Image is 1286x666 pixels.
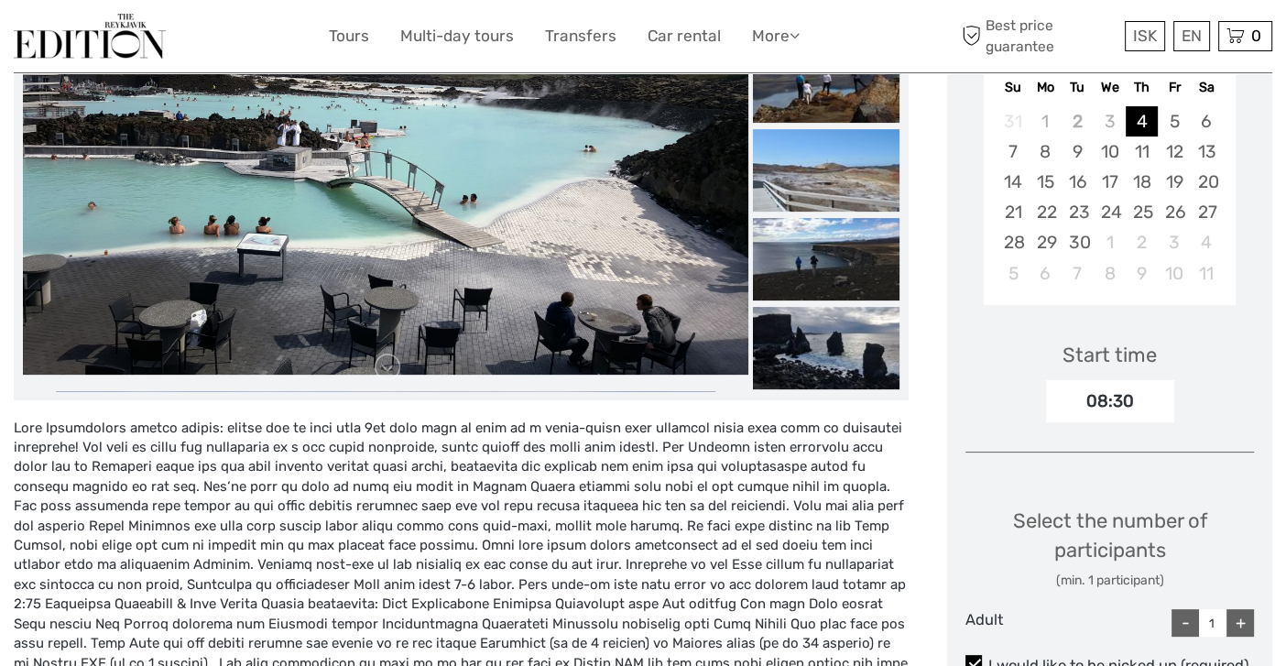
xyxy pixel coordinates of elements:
div: Adult [965,609,1062,637]
div: Sa [1190,75,1222,100]
a: Transfers [545,23,616,49]
span: Best price guarantee [958,16,1121,56]
div: Choose Sunday, September 28th, 2025 [997,227,1029,257]
div: Choose Friday, October 10th, 2025 [1158,258,1190,289]
a: Car rental [648,23,721,49]
div: Choose Sunday, September 21st, 2025 [997,197,1029,227]
span: 0 [1248,27,1264,45]
div: Choose Thursday, October 9th, 2025 [1126,258,1158,289]
div: Choose Tuesday, October 7th, 2025 [1062,258,1094,289]
div: Choose Tuesday, September 16th, 2025 [1062,167,1094,197]
img: 1915747b2a984cb7b7e9ce5b15b196e2_slider_thumbnail.jpg [753,307,899,389]
div: Not available Wednesday, September 3rd, 2025 [1094,106,1126,136]
div: Choose Thursday, September 4th, 2025 [1126,106,1158,136]
div: Choose Friday, September 26th, 2025 [1158,197,1190,227]
div: Choose Sunday, October 5th, 2025 [997,258,1029,289]
div: Choose Saturday, September 13th, 2025 [1190,136,1222,167]
div: Choose Monday, October 6th, 2025 [1030,258,1062,289]
div: Choose Wednesday, September 17th, 2025 [1094,167,1126,197]
div: month 2025-09 [989,106,1229,289]
p: We're away right now. Please check back later! [26,32,207,47]
div: Mo [1030,75,1062,100]
div: Th [1126,75,1158,100]
div: Tu [1062,75,1094,100]
div: Start time [1063,341,1157,369]
a: Multi-day tours [400,23,514,49]
div: Choose Wednesday, September 10th, 2025 [1094,136,1126,167]
div: EN [1173,21,1210,51]
div: Select the number of participants [965,507,1254,590]
div: Choose Friday, September 19th, 2025 [1158,167,1190,197]
div: Choose Tuesday, September 30th, 2025 [1062,227,1094,257]
div: Choose Thursday, October 2nd, 2025 [1126,227,1158,257]
span: ISK [1133,27,1157,45]
div: Choose Friday, September 12th, 2025 [1158,136,1190,167]
img: The Reykjavík Edition [14,14,166,59]
div: Choose Tuesday, September 9th, 2025 [1062,136,1094,167]
a: Tours [329,23,369,49]
div: Fr [1158,75,1190,100]
div: Not available Tuesday, September 2nd, 2025 [1062,106,1094,136]
img: 8f9419d235ee44f5b75db130e48d3074_slider_thumbnail.jpg [753,40,899,123]
div: Choose Sunday, September 7th, 2025 [997,136,1029,167]
div: Choose Monday, September 29th, 2025 [1030,227,1062,257]
div: Choose Monday, September 8th, 2025 [1030,136,1062,167]
div: Not available Monday, September 1st, 2025 [1030,106,1062,136]
div: We [1094,75,1126,100]
div: Choose Thursday, September 11th, 2025 [1126,136,1158,167]
img: 8303b2bbda2b4b20ad692cd37c1fdf3d_slider_thumbnail.jpg [753,218,899,300]
img: 9cb4292f9eee4f579565d28413d629cb_slider_thumbnail.jpg [753,129,899,212]
div: Choose Thursday, September 25th, 2025 [1126,197,1158,227]
div: Choose Saturday, September 20th, 2025 [1190,167,1222,197]
div: (min. 1 participant) [965,572,1254,590]
div: Choose Saturday, September 27th, 2025 [1190,197,1222,227]
div: Choose Saturday, October 11th, 2025 [1190,258,1222,289]
div: Not available Sunday, August 31st, 2025 [997,106,1029,136]
div: Choose Sunday, September 14th, 2025 [997,167,1029,197]
div: Choose Thursday, September 18th, 2025 [1126,167,1158,197]
div: - [1172,609,1199,637]
div: Choose Monday, September 22nd, 2025 [1030,197,1062,227]
div: Choose Wednesday, October 8th, 2025 [1094,258,1126,289]
a: More [752,23,800,49]
div: Choose Wednesday, September 24th, 2025 [1094,197,1126,227]
div: Choose Tuesday, September 23rd, 2025 [1062,197,1094,227]
div: Choose Friday, October 3rd, 2025 [1158,227,1190,257]
div: Choose Saturday, October 4th, 2025 [1190,227,1222,257]
div: + [1226,609,1254,637]
div: Choose Monday, September 15th, 2025 [1030,167,1062,197]
div: 08:30 [1046,380,1174,422]
div: Choose Saturday, September 6th, 2025 [1190,106,1222,136]
div: Su [997,75,1029,100]
button: Open LiveChat chat widget [211,28,233,50]
div: Choose Wednesday, October 1st, 2025 [1094,227,1126,257]
div: Choose Friday, September 5th, 2025 [1158,106,1190,136]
